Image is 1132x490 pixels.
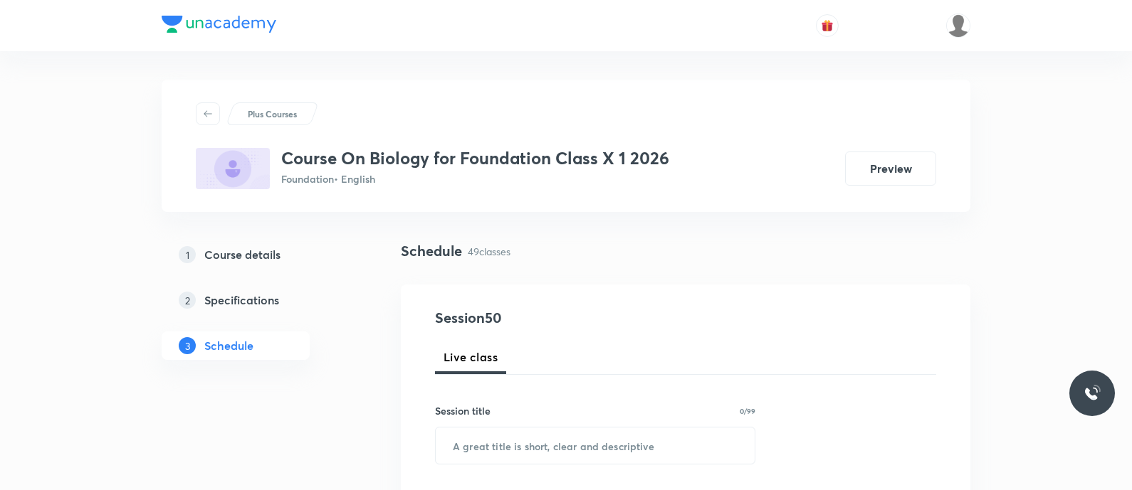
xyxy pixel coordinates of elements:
img: avatar [821,19,834,32]
h5: Schedule [204,337,253,354]
p: Foundation • English [281,171,669,186]
h6: Session title [435,403,491,418]
h3: Course On Biology for Foundation Class X 1 2026 [281,148,669,169]
a: 1Course details [162,240,355,269]
p: 2 [179,292,196,309]
p: 49 classes [468,244,510,259]
p: Plus Courses [248,107,297,120]
h5: Course details [204,246,281,263]
input: A great title is short, clear and descriptive [436,427,755,464]
img: P Antony [946,14,970,38]
img: ttu [1084,385,1101,402]
a: 2Specifications [162,286,355,314]
h4: Schedule [401,240,462,262]
img: Company Logo [162,16,276,33]
button: Preview [845,151,936,186]
h5: Specifications [204,292,279,309]
p: 3 [179,337,196,354]
a: Company Logo [162,16,276,36]
img: C357F34E-3CFD-4D4E-B813-6D794DB487B6_plus.png [196,148,270,189]
p: 1 [179,246,196,263]
button: avatar [816,14,839,37]
p: 0/99 [740,408,755,415]
h4: Session 50 [435,307,695,329]
span: Live class [444,348,498,366]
